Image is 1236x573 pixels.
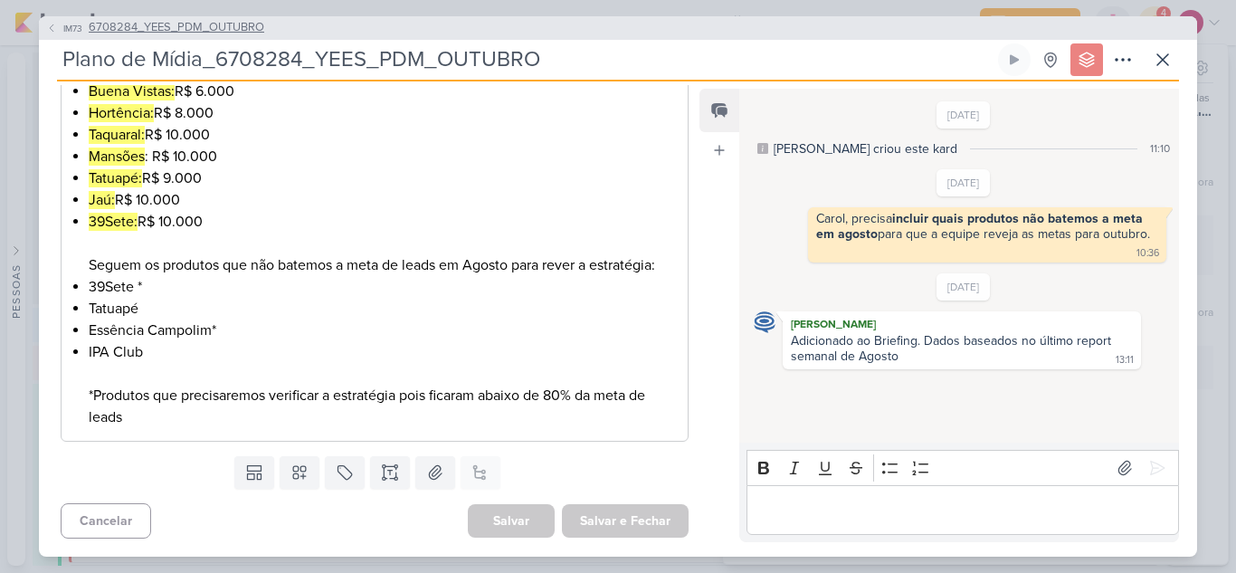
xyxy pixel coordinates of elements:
div: 10:36 [1136,246,1159,261]
li: R$ 10.000 [89,189,679,211]
button: Cancelar [61,503,151,539]
mark: Jaú: [89,191,115,209]
div: 11:10 [1150,140,1170,157]
div: Adicionado ao Briefing. Dados baseados no último report semanal de Agosto [791,333,1115,364]
div: Ligar relógio [1007,53,1022,67]
div: Carol, precisa para que a equipe reveja as metas para outubro. [816,211,1150,242]
li: IPA Club *Produtos que precisaremos verificar a estratégia pois ficaram abaixo de 80% da meta de ... [89,341,679,428]
li: Tatuapé [89,298,679,320]
div: 13:11 [1116,353,1134,368]
img: Caroline Traven De Andrade [754,311,775,333]
li: R$ 10.000 Seguem os produtos que não batemos a meta de leads em Agosto para rever a estratégia: [89,211,679,276]
li: R$ 8.000 [89,102,679,124]
div: [PERSON_NAME] [786,315,1137,333]
li: R$ 10.000 [89,124,679,146]
li: : R$ 10.000 [89,146,679,167]
mark: Buena Vistas: [89,82,175,100]
li: 39Sete * [89,276,679,298]
div: Editor editing area: main [746,485,1179,535]
strong: incluir quais produtos não batemos a meta em agosto [816,211,1146,242]
mark: Tatuapé: [89,169,142,187]
mark: 39Sete: [89,213,138,231]
mark: Hortência: [89,104,154,122]
li: R$ 6.000 [89,81,679,102]
div: Editor toolbar [746,450,1179,485]
mark: Taquaral: [89,126,145,144]
input: Kard Sem Título [57,43,994,76]
li: Essência Campolim* [89,320,679,341]
li: R$ 9.000 [89,167,679,189]
div: [PERSON_NAME] criou este kard [774,139,957,158]
mark: Mansões [89,148,145,166]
